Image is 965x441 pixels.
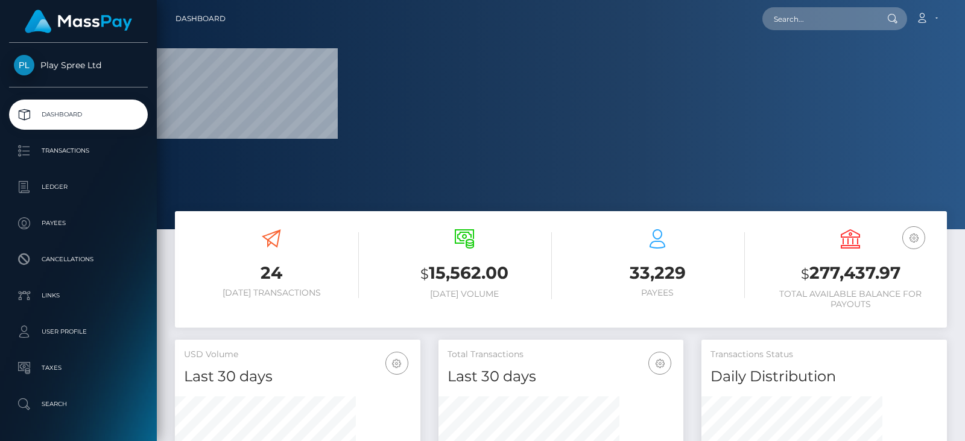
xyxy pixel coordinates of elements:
img: MassPay Logo [25,10,132,33]
a: Links [9,281,148,311]
a: Dashboard [9,100,148,130]
h4: Daily Distribution [710,366,938,387]
a: Payees [9,208,148,238]
p: Transactions [14,142,143,160]
p: Links [14,287,143,305]
a: Dashboard [176,6,226,31]
h6: [DATE] Transactions [184,288,359,298]
h6: [DATE] Volume [377,289,552,299]
small: $ [420,265,429,282]
h5: Transactions Status [710,349,938,361]
h4: Last 30 days [184,366,411,387]
p: Search [14,395,143,413]
a: Search [9,389,148,419]
span: Play Spree Ltd [9,60,148,71]
input: Search... [762,7,876,30]
h6: Payees [570,288,745,298]
a: User Profile [9,317,148,347]
a: Taxes [9,353,148,383]
h4: Last 30 days [448,366,675,387]
h3: 33,229 [570,261,745,285]
h5: USD Volume [184,349,411,361]
p: Cancellations [14,250,143,268]
img: Play Spree Ltd [14,55,34,75]
p: Taxes [14,359,143,377]
p: User Profile [14,323,143,341]
h3: 277,437.97 [763,261,938,286]
p: Dashboard [14,106,143,124]
h6: Total Available Balance for Payouts [763,289,938,309]
h3: 24 [184,261,359,285]
a: Ledger [9,172,148,202]
h5: Total Transactions [448,349,675,361]
p: Ledger [14,178,143,196]
p: Payees [14,214,143,232]
a: Transactions [9,136,148,166]
a: Cancellations [9,244,148,274]
small: $ [801,265,809,282]
h3: 15,562.00 [377,261,552,286]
